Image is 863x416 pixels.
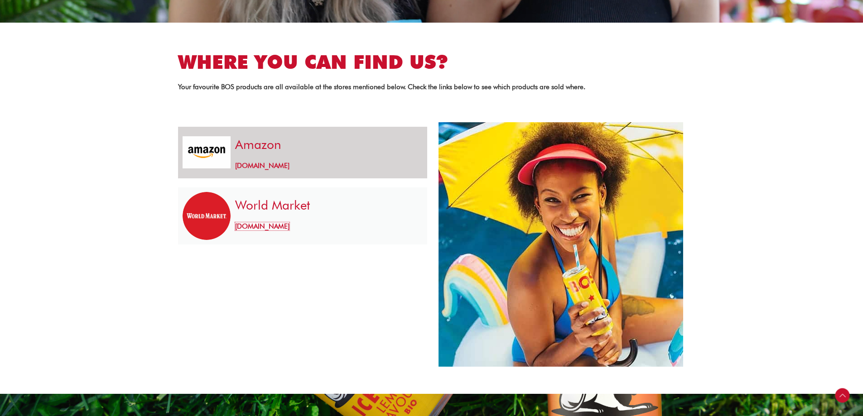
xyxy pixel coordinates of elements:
[178,84,685,91] p: Your favourite BOS products are all available at the stores mentioned below. Check the links belo...
[235,197,310,213] a: World Market
[235,162,289,170] a: [DOMAIN_NAME]
[178,50,685,75] h2: Where you can find us?
[235,222,289,230] a: [DOMAIN_NAME]
[235,136,418,153] h3: Amazon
